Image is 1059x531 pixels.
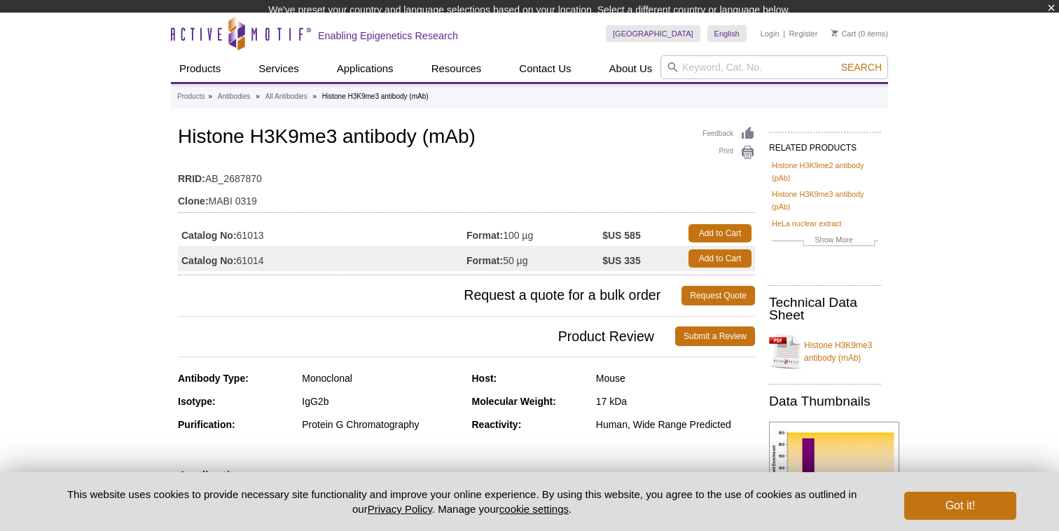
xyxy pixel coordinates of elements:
[702,145,755,160] a: Print
[312,92,317,100] li: »
[178,221,466,246] td: 61013
[596,395,755,408] div: 17 kDa
[837,61,886,74] button: Search
[841,62,882,73] span: Search
[322,92,429,100] li: Histone H3K9me3 antibody (mAb)
[178,286,681,305] span: Request a quote for a bulk order
[178,195,209,207] strong: Clone:
[178,419,235,430] strong: Purification:
[681,286,755,305] a: Request Quote
[472,396,556,407] strong: Molecular Weight:
[472,373,497,384] strong: Host:
[499,503,569,515] button: cookie settings
[178,126,755,150] h1: Histone H3K9me3 antibody (mAb)
[688,249,752,268] a: Add to Cart
[208,92,212,100] li: »
[472,419,522,430] strong: Reactivity:
[660,55,888,79] input: Keyword, Cat. No.
[606,25,700,42] a: [GEOGRAPHIC_DATA]
[218,90,251,103] a: Antibodies
[466,254,503,267] strong: Format:
[466,229,503,242] strong: Format:
[265,90,307,103] a: All Antibodies
[761,29,780,39] a: Login
[43,487,881,516] p: This website uses cookies to provide necessary site functionality and improve your online experie...
[181,254,237,267] strong: Catalog No:
[256,92,260,100] li: »
[772,217,842,230] a: HeLa nuclear extract
[772,188,878,213] a: Histone H3K9me3 antibody (pAb)
[602,254,640,267] strong: $US 335
[178,373,249,384] strong: Antibody Type:
[178,186,755,209] td: MABI 0319
[368,503,432,515] a: Privacy Policy
[171,55,229,82] a: Products
[602,229,640,242] strong: $US 585
[178,326,675,346] span: Product Review
[466,246,602,271] td: 50 µg
[302,372,461,385] div: Monoclonal
[702,126,755,142] a: Feedback
[769,296,881,322] h2: Technical Data Sheet
[466,221,602,246] td: 100 µg
[789,29,817,39] a: Register
[178,164,755,186] td: AB_2687870
[178,396,216,407] strong: Isotype:
[250,55,307,82] a: Services
[772,159,878,184] a: Histone H3K9me2 antibody (pAb)
[783,25,785,42] li: |
[178,246,466,271] td: 61014
[831,29,856,39] a: Cart
[831,25,888,42] li: (0 items)
[769,132,881,157] h2: RELATED PRODUCTS
[567,11,604,43] img: Change Here
[596,418,755,431] div: Human, Wide Range Predicted
[596,372,755,385] div: Mouse
[511,55,579,82] a: Contact Us
[181,229,237,242] strong: Catalog No:
[302,395,461,408] div: IgG2b
[423,55,490,82] a: Resources
[769,422,899,504] img: Histone H3K9me3 antibody (mAb) tested by ChIP.
[178,466,755,487] h3: Applications
[601,55,661,82] a: About Us
[328,55,402,82] a: Applications
[707,25,747,42] a: English
[688,224,752,242] a: Add to Cart
[769,395,881,408] h2: Data Thumbnails
[177,90,205,103] a: Products
[302,418,461,431] div: Protein G Chromatography
[769,331,881,373] a: Histone H3K9me3 antibody (mAb)
[178,172,205,185] strong: RRID:
[772,233,878,249] a: Show More
[831,29,838,36] img: Your Cart
[675,326,755,346] a: Submit a Review
[904,492,1016,520] button: Got it!
[318,29,458,42] h2: Enabling Epigenetics Research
